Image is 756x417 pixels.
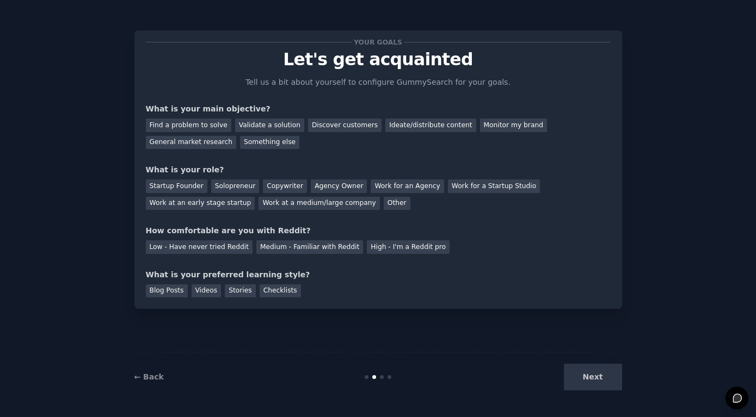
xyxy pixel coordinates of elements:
div: Stories [225,284,255,298]
div: Blog Posts [146,284,188,298]
div: Discover customers [308,119,382,132]
div: Other [384,197,410,210]
div: Work for a Startup Studio [448,179,540,193]
div: High - I'm a Reddit pro [367,240,450,254]
div: How comfortable are you with Reddit? [146,225,611,236]
div: Copywriter [263,179,307,193]
p: Tell us a bit about yourself to configure GummySearch for your goals. [241,77,515,88]
div: Medium - Familiar with Reddit [256,240,363,254]
p: Let's get acquainted [146,50,611,69]
div: Something else [240,136,299,150]
div: Work at a medium/large company [259,197,379,210]
div: Startup Founder [146,179,207,193]
div: Validate a solution [235,119,304,132]
div: General market research [146,136,237,150]
div: Work at an early stage startup [146,197,255,210]
div: Low - Have never tried Reddit [146,240,253,254]
div: Videos [192,284,222,298]
div: What is your role? [146,164,611,176]
div: Find a problem to solve [146,119,231,132]
span: Your goals [352,36,404,48]
div: What is your preferred learning style? [146,269,611,281]
div: Agency Owner [311,179,367,193]
div: Work for an Agency [371,179,444,193]
div: Checklists [260,284,301,298]
div: Solopreneur [211,179,259,193]
div: Monitor my brand [480,119,547,132]
div: Ideate/distribute content [385,119,476,132]
div: What is your main objective? [146,103,611,115]
a: ← Back [134,372,164,381]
